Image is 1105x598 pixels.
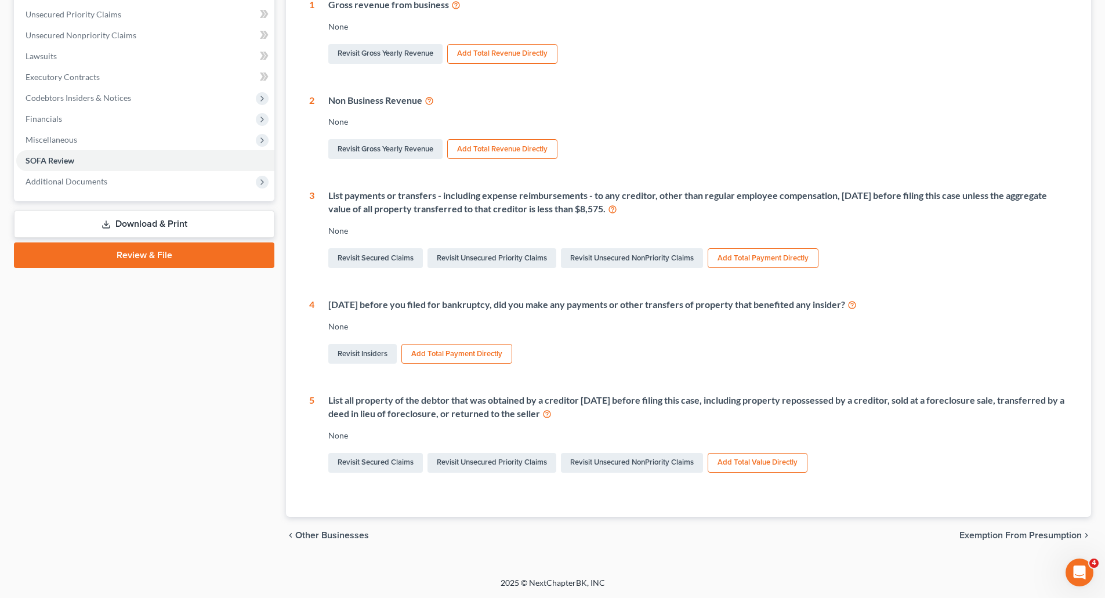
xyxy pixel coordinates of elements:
[1082,531,1091,540] i: chevron_right
[53,327,179,350] button: Send us a message
[26,30,136,40] span: Unsecured Nonpriority Claims
[13,169,37,193] img: Profile image for Emma
[13,126,37,150] img: Profile image for Lindsey
[27,391,50,399] span: Home
[309,394,314,475] div: 5
[328,21,1068,32] div: None
[13,341,37,364] img: Profile image for Lindsey
[328,225,1068,237] div: None
[427,248,556,268] a: Revisit Unsecured Priority Claims
[13,41,37,64] img: Profile image for Emma
[41,95,108,107] div: [PERSON_NAME]
[41,353,108,365] div: [PERSON_NAME]
[286,531,369,540] button: chevron_left Other Businesses
[26,51,57,61] span: Lawsuits
[111,138,143,150] div: • [DATE]
[26,135,77,144] span: Miscellaneous
[708,248,818,268] button: Add Total Payment Directly
[13,84,37,107] img: Profile image for Kelly
[447,44,557,64] button: Add Total Revenue Directly
[26,114,62,124] span: Financials
[295,531,369,540] span: Other Businesses
[86,5,148,25] h1: Messages
[111,353,143,365] div: • [DATE]
[286,531,295,540] i: chevron_left
[561,248,703,268] a: Revisit Unsecured NonPriority Claims
[1066,559,1093,586] iframe: Intercom live chat
[111,310,143,322] div: • [DATE]
[328,248,423,268] a: Revisit Secured Claims
[13,255,37,278] img: Profile image for Emma
[16,67,274,88] a: Executory Contracts
[959,531,1091,540] button: Exemption from Presumption chevron_right
[41,267,108,279] div: [PERSON_NAME]
[427,453,556,473] a: Revisit Unsecured Priority Claims
[16,25,274,46] a: Unsecured Nonpriority Claims
[26,155,74,165] span: SOFA Review
[41,127,79,136] span: You too!
[26,72,100,82] span: Executory Contracts
[561,453,703,473] a: Revisit Unsecured NonPriority Claims
[328,139,443,159] a: Revisit Gross Yearly Revenue
[328,344,397,364] a: Revisit Insiders
[328,394,1068,421] div: List all property of the debtor that was obtained by a creditor [DATE] before filing this case, i...
[77,362,154,408] button: Messages
[16,4,274,25] a: Unsecured Priority Claims
[328,116,1068,128] div: None
[328,430,1068,441] div: None
[401,344,512,364] button: Add Total Payment Directly
[328,298,1068,311] div: [DATE] before you filed for bankruptcy, did you make any payments or other transfers of property ...
[41,138,108,150] div: [PERSON_NAME]
[13,298,37,321] img: Profile image for Kelly
[204,5,224,26] div: Close
[328,94,1068,107] div: Non Business Revenue
[328,189,1068,216] div: List payments or transfers - including expense reimbursements - to any creditor, other than regul...
[111,95,143,107] div: • [DATE]
[155,362,232,408] button: Help
[309,94,314,162] div: 2
[26,93,131,103] span: Codebtors Insiders & Notices
[222,577,883,598] div: 2025 © NextChapterBK, INC
[13,212,37,235] img: Profile image for Katie
[708,453,807,473] button: Add Total Value Directly
[14,211,274,238] a: Download & Print
[41,181,108,193] div: [PERSON_NAME]
[26,9,121,19] span: Unsecured Priority Claims
[447,139,557,159] button: Add Total Revenue Directly
[26,176,107,186] span: Additional Documents
[328,44,443,64] a: Revisit Gross Yearly Revenue
[41,224,108,236] div: [PERSON_NAME]
[184,391,202,399] span: Help
[16,46,274,67] a: Lawsuits
[328,453,423,473] a: Revisit Secured Claims
[111,52,143,64] div: • [DATE]
[14,242,274,268] a: Review & File
[93,391,138,399] span: Messages
[111,224,143,236] div: • [DATE]
[309,298,314,366] div: 4
[309,189,314,270] div: 3
[41,310,108,322] div: [PERSON_NAME]
[16,150,274,171] a: SOFA Review
[328,321,1068,332] div: None
[959,531,1082,540] span: Exemption from Presumption
[111,181,143,193] div: • [DATE]
[1089,559,1099,568] span: 4
[111,267,143,279] div: • [DATE]
[41,52,108,64] div: [PERSON_NAME]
